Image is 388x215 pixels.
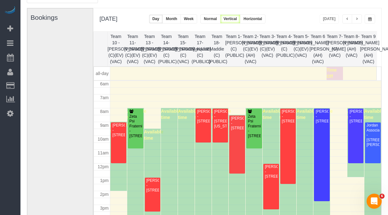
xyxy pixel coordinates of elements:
[276,32,293,66] th: Team 4- [PERSON_NAME] (C)(PUBLIC)
[100,95,109,100] span: 7am
[379,194,385,199] span: 6
[100,81,109,86] span: 6am
[100,14,117,22] h2: [DATE]
[100,206,109,211] span: 3pm
[98,150,109,155] span: 11am
[315,109,328,124] div: [PERSON_NAME] - [STREET_ADDRESS]
[347,109,367,120] span: Available time
[364,109,384,120] span: Available time
[313,109,333,120] span: Available time
[231,116,243,131] div: [PERSON_NAME] - [STREET_ADDRESS]
[282,109,294,124] div: [PERSON_NAME] - [STREET_ADDRESS]
[310,32,326,66] th: Team 6 - [PERSON_NAME] (AH)(VAC)
[360,32,377,66] th: Team 9 - [PERSON_NAME] (AH)(VAC)
[161,109,180,120] span: Available time
[195,109,214,120] span: Available time
[146,178,159,193] div: [PERSON_NAME] - [STREET_ADDRESS]
[229,116,248,127] span: Available time
[107,32,124,66] th: Team 10 - [PERSON_NAME] (C)(EV)(VAC)
[112,123,125,137] div: [PERSON_NAME] - [STREET_ADDRESS]
[293,32,309,66] th: Team 5- [PERSON_NAME] (C)(EV)(VAC)
[212,109,231,120] span: Available time
[225,32,242,66] th: Team 1- [PERSON_NAME] (C)(PUBLIC)
[265,164,277,179] div: [PERSON_NAME] - [STREET_ADDRESS]
[124,32,141,66] th: Team 11- [PERSON_NAME] (C)(EV)(VAC)
[100,178,109,183] span: 1pm
[158,32,174,66] th: Team 14- [PERSON_NAME] (C)(PUBLIC)
[100,192,109,197] span: 2pm
[327,67,337,79] span: Time Off
[4,6,16,15] img: Automaid Logo
[214,109,227,129] div: [PERSON_NAME] - [STREET_ADDRESS][US_STATE]
[248,114,260,138] div: Zeta Psi Fraternity - [STREET_ADDRESS]
[343,32,360,66] th: Team 8- [PERSON_NAME] (AH)(VAC)
[240,14,265,24] button: Horizontal
[149,14,163,24] button: Day
[129,114,142,138] div: Zeta Psi Fraternity - [STREET_ADDRESS]
[366,123,379,147] div: Jordan Associates - [STREET_ADDRESS][PERSON_NAME]
[208,32,225,66] th: Team 18- Maddie (C)(PUBLIC)
[191,32,208,66] th: Team 17- Marquise (C)(PUBLIC)
[263,109,282,120] span: Available time
[100,109,109,114] span: 8am
[197,109,210,124] div: [PERSON_NAME] - [STREET_ADDRESS]
[367,194,382,209] iframe: Intercom live chat
[200,14,220,24] button: Normal
[349,109,362,124] div: [PERSON_NAME] - [STREET_ADDRESS]
[259,32,276,66] th: Team 3- [PERSON_NAME] (C)(EV)(VAC)
[175,32,191,66] th: Team 15- [PERSON_NAME] (C)(VAC)
[100,123,109,128] span: 9am
[242,32,259,66] th: Team 2- [PERSON_NAME] (C)(EV)(AH)(VAC)
[127,109,146,120] span: Available time
[326,32,343,66] th: Team 7- [PERSON_NAME] (C)(VAC)
[144,129,163,141] span: Available time
[180,14,197,24] button: Week
[220,14,241,24] button: Vertical
[280,109,299,120] span: Available time
[98,164,109,169] span: 12pm
[178,109,197,120] span: Available time
[31,14,94,21] h3: Bookings
[246,109,265,120] span: Available time
[98,137,109,142] span: 10am
[320,14,339,24] button: [DATE]
[110,122,129,134] span: Available time
[163,14,181,24] button: Month
[297,109,316,120] span: Available time
[141,32,158,66] th: Team 13 - [PERSON_NAME] (C)(EV)(VAC)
